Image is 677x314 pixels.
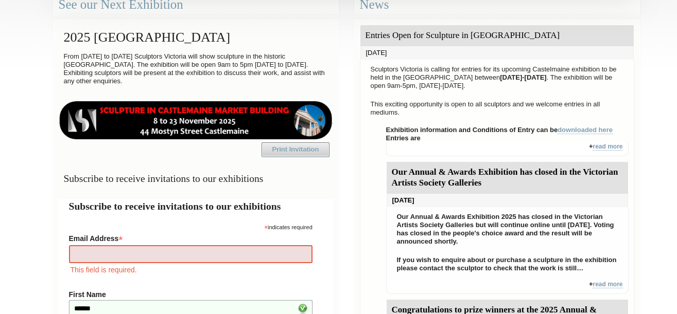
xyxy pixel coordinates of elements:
[59,101,333,139] img: castlemaine-ldrbd25v2.png
[59,25,333,50] h2: 2025 [GEOGRAPHIC_DATA]
[360,25,634,46] div: Entries Open for Sculpture in [GEOGRAPHIC_DATA]
[386,126,613,134] strong: Exhibition information and Conditions of Entry can be
[386,142,629,156] div: +
[593,143,622,151] a: read more
[392,210,623,248] p: Our Annual & Awards Exhibition 2025 has closed in the Victorian Artists Society Galleries but wil...
[69,231,313,244] label: Email Address
[500,73,547,81] strong: [DATE]-[DATE]
[69,221,313,231] div: indicates required
[366,63,629,93] p: Sculptors Victoria is calling for entries for its upcoming Castelmaine exhibition to be held in t...
[69,199,323,214] h2: Subscribe to receive invitations to our exhibitions
[392,253,623,275] p: If you wish to enquire about or purchase a sculpture in the exhibition please contact the sculpto...
[387,194,628,207] div: [DATE]
[262,142,329,157] a: Print Invitation
[558,126,613,134] a: downloaded here
[69,264,313,275] div: This field is required.
[386,280,629,294] div: +
[366,98,629,119] p: This exciting opportunity is open to all sculptors and we welcome entries in all mediums.
[593,281,622,288] a: read more
[387,162,628,194] div: Our Annual & Awards Exhibition has closed in the Victorian Artists Society Galleries
[59,50,333,88] p: From [DATE] to [DATE] Sculptors Victoria will show sculpture in the historic [GEOGRAPHIC_DATA]. T...
[360,46,634,60] div: [DATE]
[69,290,313,299] label: First Name
[59,169,333,189] h3: Subscribe to receive invitations to our exhibitions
